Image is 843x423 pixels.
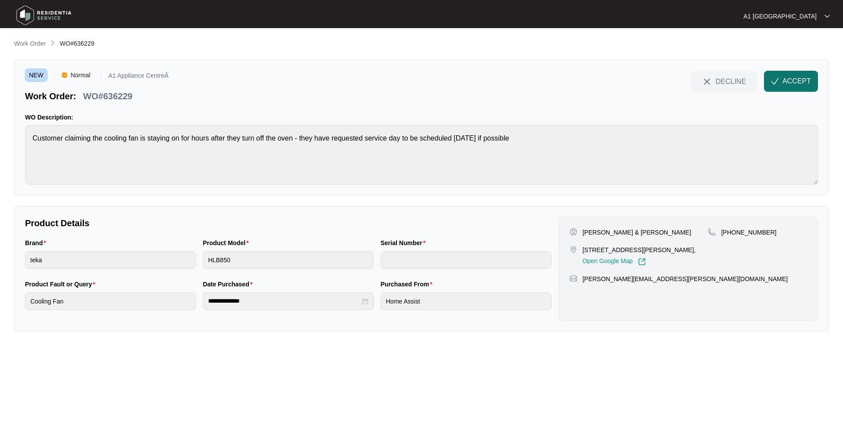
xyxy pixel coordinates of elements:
label: Serial Number [381,239,429,247]
a: Work Order [12,39,47,49]
input: Product Model [203,251,374,269]
a: Open Google Map [583,258,646,266]
label: Product Fault or Query [25,280,99,289]
img: map-pin [708,228,716,236]
label: Purchased From [381,280,436,289]
label: Brand [25,239,50,247]
label: Date Purchased [203,280,256,289]
p: Work Order: [25,90,76,102]
img: close-Icon [702,76,712,87]
img: Link-External [638,258,646,266]
label: Product Model [203,239,252,247]
p: [PHONE_NUMBER] [721,228,776,237]
img: map-pin [569,275,577,282]
input: Brand [25,251,196,269]
input: Date Purchased [208,296,360,306]
span: ACCEPT [782,76,811,87]
span: DECLINE [716,76,746,86]
span: NEW [25,69,47,82]
textarea: Customer claiming the cooling fan is staying on for hours after they turn off the oven - they hav... [25,125,818,184]
p: [STREET_ADDRESS][PERSON_NAME], [583,246,696,254]
span: Normal [67,69,94,82]
img: Vercel Logo [62,72,67,78]
p: WO#636229 [83,90,132,102]
img: check-Icon [771,77,779,85]
button: check-IconACCEPT [764,71,818,92]
input: Product Fault or Query [25,293,196,310]
input: Serial Number [381,251,551,269]
p: A1 Appliance CentreÂ [108,72,169,82]
img: map-pin [569,246,577,253]
img: residentia service logo [13,2,75,29]
img: dropdown arrow [825,14,830,18]
p: A1 [GEOGRAPHIC_DATA] [743,12,817,21]
span: WO#636229 [60,40,94,47]
img: chevron-right [49,40,56,47]
p: WO Description: [25,113,818,122]
img: user-pin [569,228,577,236]
p: [PERSON_NAME] & [PERSON_NAME] [583,228,691,237]
p: Product Details [25,217,551,229]
p: [PERSON_NAME][EMAIL_ADDRESS][PERSON_NAME][DOMAIN_NAME] [583,275,788,283]
p: Work Order [14,39,46,48]
input: Purchased From [381,293,551,310]
button: close-IconDECLINE [691,71,757,92]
